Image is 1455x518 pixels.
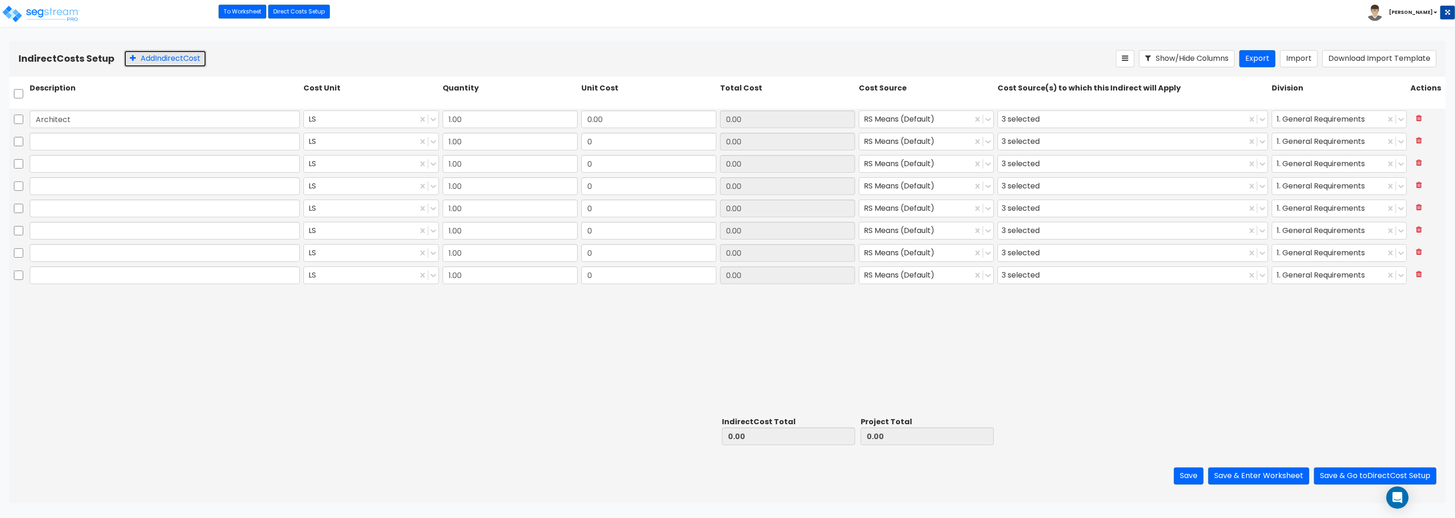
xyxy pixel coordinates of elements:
[302,81,440,104] div: Cost Unit
[303,266,438,284] div: LS
[859,222,994,240] div: RS Means (Default)
[998,200,1268,217] div: RS Means (Default), Client Cost, Contractor Cost
[1002,268,1043,283] div: 3 selected
[303,222,438,240] div: LS
[998,155,1268,173] div: RS Means (Default), Client Cost, Contractor Cost
[1002,179,1043,194] div: 3 selected
[219,5,266,19] a: To Worksheet
[19,52,115,65] b: Indirect Costs Setup
[1174,467,1204,485] button: Save
[857,81,996,104] div: Cost Source
[1,5,80,23] img: logo_pro_r.png
[303,155,438,173] div: LS
[1410,200,1428,216] button: Delete Row
[1239,50,1275,67] button: Export
[303,244,438,262] div: LS
[303,177,438,195] div: LS
[1367,5,1383,21] img: avatar.png
[579,81,718,104] div: Unit Cost
[1410,222,1428,238] button: Delete Row
[1410,177,1428,194] button: Delete Row
[998,177,1268,195] div: RS Means (Default), Client Cost, Contractor Cost
[1272,110,1407,128] div: 1. General Requirements
[1280,50,1318,67] button: Import
[859,133,994,150] div: RS Means (Default)
[1002,201,1043,216] div: 3 selected
[1410,266,1428,283] button: Delete Row
[1314,467,1436,485] button: Save & Go toDirectCost Setup
[1002,157,1043,171] div: 3 selected
[859,110,994,128] div: RS Means (Default)
[1322,50,1436,67] button: Download Import Template
[998,244,1268,262] div: RS Means (Default), Client Cost, Contractor Cost
[1410,155,1428,171] button: Delete Row
[1410,244,1428,260] button: Delete Row
[859,200,994,217] div: RS Means (Default)
[1002,224,1043,238] div: 3 selected
[1272,266,1407,284] div: 1. General Requirements
[859,177,994,195] div: RS Means (Default)
[998,222,1268,240] div: RS Means (Default), Client Cost, Contractor Cost
[1386,486,1409,509] div: Open Intercom Messenger
[1272,133,1407,150] div: 1. General Requirements
[1272,222,1407,240] div: 1. General Requirements
[28,81,302,104] div: Description
[859,266,994,284] div: RS Means (Default)
[268,5,330,19] a: Direct Costs Setup
[996,81,1269,104] div: Cost Source(s) to which this Indirect will Apply
[722,417,855,427] div: Indirect Cost Total
[1410,110,1428,127] button: Delete Row
[1410,133,1428,149] button: Delete Row
[1389,9,1433,16] b: [PERSON_NAME]
[1208,467,1309,485] button: Save & Enter Worksheet
[1272,177,1407,195] div: 1. General Requirements
[861,417,994,427] div: Project Total
[1272,155,1407,173] div: 1. General Requirements
[1002,246,1043,260] div: 3 selected
[1272,200,1407,217] div: 1. General Requirements
[303,200,438,217] div: LS
[1272,244,1407,262] div: 1. General Requirements
[998,133,1268,150] div: RS Means (Default), Client Cost, Contractor Cost
[1139,50,1235,67] button: Show/Hide Columns
[303,110,438,128] div: LS
[303,133,438,150] div: LS
[718,81,857,104] div: Total Cost
[1270,81,1409,104] div: Division
[1116,50,1134,67] button: Reorder Items
[1002,112,1043,127] div: 3 selected
[441,81,579,104] div: Quantity
[1002,135,1043,149] div: 3 selected
[998,266,1268,284] div: RS Means (Default), Client Cost, Contractor Cost
[859,155,994,173] div: RS Means (Default)
[998,110,1268,128] div: RS Means (Default), Client Cost, Contractor Cost
[859,244,994,262] div: RS Means (Default)
[124,50,206,67] button: AddIndirectCost
[1409,81,1446,104] div: Actions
